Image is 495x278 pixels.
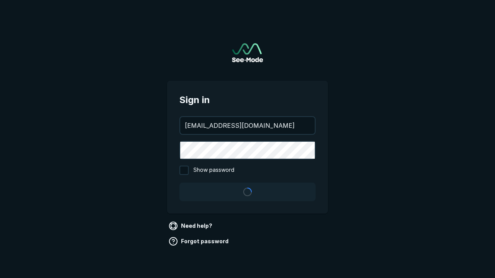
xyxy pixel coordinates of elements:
a: Need help? [167,220,215,232]
a: Forgot password [167,235,232,247]
span: Show password [193,166,234,175]
span: Sign in [179,93,316,107]
img: See-Mode Logo [232,43,263,62]
a: Go to sign in [232,43,263,62]
input: your@email.com [180,117,315,134]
